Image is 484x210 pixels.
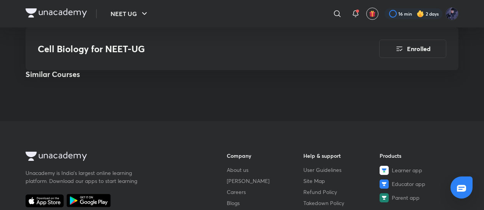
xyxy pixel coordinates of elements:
[380,152,456,160] h6: Products
[26,152,87,161] img: Company Logo
[26,8,87,18] img: Company Logo
[303,152,380,160] h6: Help & support
[369,10,376,17] img: avatar
[379,40,446,58] button: Enrolled
[380,166,389,175] img: Learner app
[227,188,303,196] a: Careers
[392,180,425,188] span: Educator app
[26,69,80,80] h2: Similar Courses
[366,8,378,20] button: avatar
[38,43,336,55] h3: Cell Biology for NEET-UG
[303,199,380,207] a: Takedown Policy
[380,180,389,189] img: Educator app
[26,169,140,185] p: Unacademy is India’s largest online learning platform. Download our apps to start learning
[26,152,202,163] a: Company Logo
[392,194,420,202] span: Parent app
[106,6,154,21] button: NEET UG
[380,193,456,202] a: Parent app
[380,166,456,175] a: Learner app
[303,177,380,185] a: Site Map
[227,199,303,207] a: Blogs
[227,188,246,196] span: Careers
[303,166,380,174] a: User Guidelines
[380,193,389,202] img: Parent app
[417,10,424,18] img: streak
[227,177,303,185] a: [PERSON_NAME]
[227,166,303,174] a: About us
[446,7,458,20] img: Mayank Singh
[26,8,87,19] a: Company Logo
[392,166,422,174] span: Learner app
[227,152,303,160] h6: Company
[380,180,456,189] a: Educator app
[303,188,380,196] a: Refund Policy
